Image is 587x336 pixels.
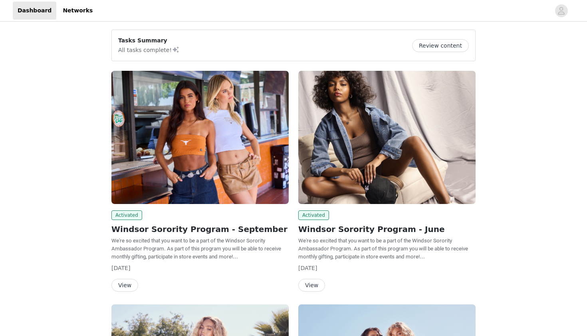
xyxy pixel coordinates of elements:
span: [DATE] [111,265,130,271]
img: Windsor [298,71,476,204]
p: All tasks complete! [118,45,180,54]
span: [DATE] [298,265,317,271]
a: Dashboard [13,2,56,20]
button: Review content [412,39,469,52]
a: View [111,282,138,288]
span: We're so excited that you want to be a part of the Windsor Sorority Ambassador Program. As part o... [298,238,468,260]
a: View [298,282,325,288]
img: Windsor [111,71,289,204]
p: Tasks Summary [118,36,180,45]
button: View [111,279,138,292]
a: Networks [58,2,97,20]
span: Activated [111,210,142,220]
div: avatar [557,4,565,17]
span: Activated [298,210,329,220]
span: We're so excited that you want to be a part of the Windsor Sorority Ambassador Program. As part o... [111,238,281,260]
h2: Windsor Sorority Program - September [111,223,289,235]
button: View [298,279,325,292]
h2: Windsor Sorority Program - June [298,223,476,235]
